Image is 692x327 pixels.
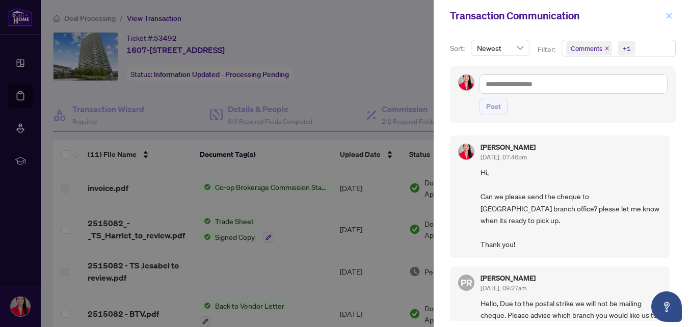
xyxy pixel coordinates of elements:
[481,167,661,250] span: Hi, Can we please send the cheque to [GEOGRAPHIC_DATA] branch office? please let me know when its...
[481,153,527,161] span: [DATE], 07:46pm
[450,8,662,23] div: Transaction Communication
[481,284,526,292] span: [DATE], 09:27am
[651,291,682,322] button: Open asap
[459,144,474,159] img: Profile Icon
[477,40,523,56] span: Newest
[571,43,602,53] span: Comments
[481,275,536,282] h5: [PERSON_NAME]
[666,12,673,19] span: close
[480,98,508,115] button: Post
[538,44,557,55] p: Filter:
[461,276,472,290] span: PR
[450,43,467,54] p: Sort:
[604,46,609,51] span: close
[566,41,612,56] span: Comments
[459,75,474,90] img: Profile Icon
[481,144,536,151] h5: [PERSON_NAME]
[623,43,631,53] div: +1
